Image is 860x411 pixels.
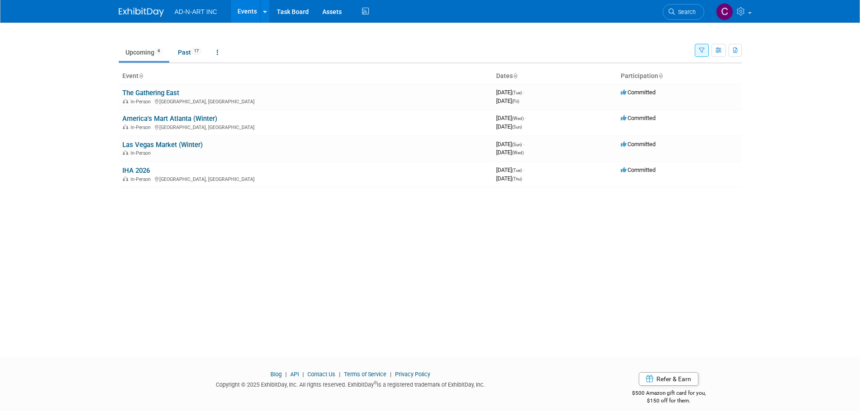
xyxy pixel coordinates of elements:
[374,380,377,385] sup: ®
[512,142,522,147] span: (Sun)
[621,115,655,121] span: Committed
[496,89,525,96] span: [DATE]
[617,69,742,84] th: Participation
[123,150,128,155] img: In-Person Event
[300,371,306,378] span: |
[512,176,522,181] span: (Thu)
[493,69,617,84] th: Dates
[513,72,517,79] a: Sort by Start Date
[621,141,655,148] span: Committed
[283,371,289,378] span: |
[191,48,201,55] span: 17
[523,166,525,173] span: -
[122,141,203,149] a: Las Vegas Market (Winter)
[496,115,526,121] span: [DATE]
[658,72,663,79] a: Sort by Participation Type
[175,8,217,15] span: AD-N-ART INC
[139,72,143,79] a: Sort by Event Name
[123,125,128,129] img: In-Person Event
[512,168,522,173] span: (Tue)
[122,97,489,105] div: [GEOGRAPHIC_DATA], [GEOGRAPHIC_DATA]
[621,89,655,96] span: Committed
[621,166,655,173] span: Committed
[523,89,525,96] span: -
[155,48,163,55] span: 4
[344,371,386,378] a: Terms of Service
[496,97,519,104] span: [DATE]
[130,99,153,105] span: In-Person
[512,125,522,129] span: (Sun)
[663,4,704,20] a: Search
[525,115,526,121] span: -
[130,150,153,156] span: In-Person
[119,44,169,61] a: Upcoming4
[130,176,153,182] span: In-Person
[122,89,179,97] a: The Gathering East
[337,371,343,378] span: |
[290,371,299,378] a: API
[122,115,217,123] a: America's Mart Atlanta (Winter)
[270,371,282,378] a: Blog
[122,123,489,130] div: [GEOGRAPHIC_DATA], [GEOGRAPHIC_DATA]
[130,125,153,130] span: In-Person
[596,397,742,405] div: $150 off for them.
[123,176,128,181] img: In-Person Event
[716,3,733,20] img: Carol Salmon
[119,379,583,389] div: Copyright © 2025 ExhibitDay, Inc. All rights reserved. ExhibitDay is a registered trademark of Ex...
[307,371,335,378] a: Contact Us
[512,99,519,104] span: (Fri)
[123,99,128,103] img: In-Person Event
[395,371,430,378] a: Privacy Policy
[675,9,696,15] span: Search
[122,175,489,182] div: [GEOGRAPHIC_DATA], [GEOGRAPHIC_DATA]
[171,44,208,61] a: Past17
[496,175,522,182] span: [DATE]
[639,372,698,386] a: Refer & Earn
[496,149,524,156] span: [DATE]
[388,371,394,378] span: |
[512,116,524,121] span: (Wed)
[496,166,525,173] span: [DATE]
[596,383,742,404] div: $500 Amazon gift card for you,
[512,150,524,155] span: (Wed)
[523,141,525,148] span: -
[122,166,150,175] a: IHA 2026
[119,8,164,17] img: ExhibitDay
[496,123,522,130] span: [DATE]
[512,90,522,95] span: (Tue)
[119,69,493,84] th: Event
[496,141,525,148] span: [DATE]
